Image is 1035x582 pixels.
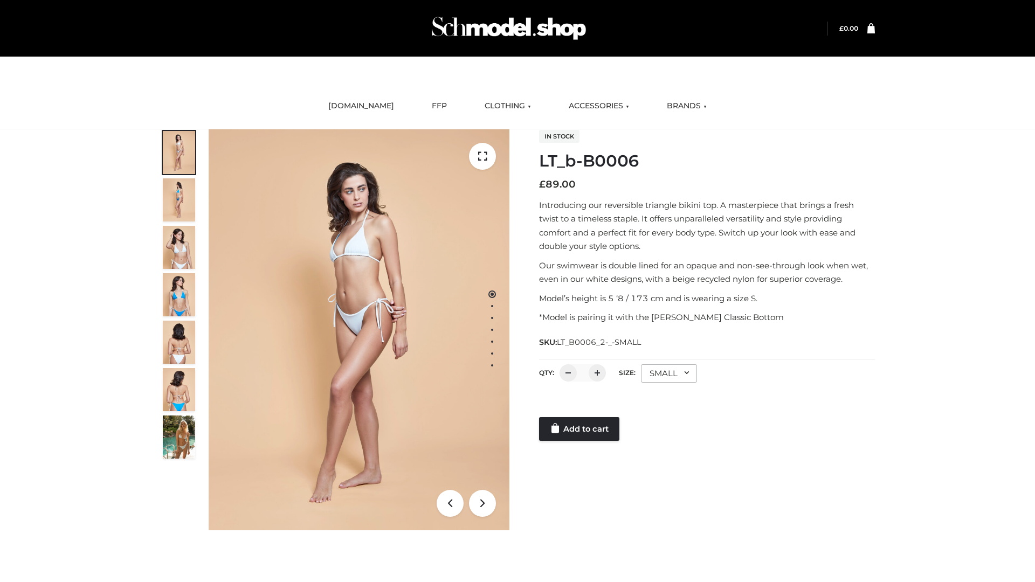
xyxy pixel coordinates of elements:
[839,24,858,32] bdi: 0.00
[320,94,402,118] a: [DOMAIN_NAME]
[163,131,195,174] img: ArielClassicBikiniTop_CloudNine_AzureSky_OW114ECO_1-scaled.jpg
[424,94,455,118] a: FFP
[539,292,875,306] p: Model’s height is 5 ‘8 / 173 cm and is wearing a size S.
[539,151,875,171] h1: LT_b-B0006
[641,364,697,383] div: SMALL
[839,24,844,32] span: £
[539,369,554,377] label: QTY:
[539,178,576,190] bdi: 89.00
[539,178,546,190] span: £
[539,310,875,324] p: *Model is pairing it with the [PERSON_NAME] Classic Bottom
[539,336,642,349] span: SKU:
[163,368,195,411] img: ArielClassicBikiniTop_CloudNine_AzureSky_OW114ECO_8-scaled.jpg
[561,94,637,118] a: ACCESSORIES
[539,417,619,441] a: Add to cart
[163,321,195,364] img: ArielClassicBikiniTop_CloudNine_AzureSky_OW114ECO_7-scaled.jpg
[539,198,875,253] p: Introducing our reversible triangle bikini top. A masterpiece that brings a fresh twist to a time...
[539,259,875,286] p: Our swimwear is double lined for an opaque and non-see-through look when wet, even in our white d...
[209,129,509,530] img: ArielClassicBikiniTop_CloudNine_AzureSky_OW114ECO_1
[428,7,590,50] img: Schmodel Admin 964
[557,337,641,347] span: LT_B0006_2-_-SMALL
[163,415,195,459] img: Arieltop_CloudNine_AzureSky2.jpg
[163,178,195,221] img: ArielClassicBikiniTop_CloudNine_AzureSky_OW114ECO_2-scaled.jpg
[659,94,715,118] a: BRANDS
[163,226,195,269] img: ArielClassicBikiniTop_CloudNine_AzureSky_OW114ECO_3-scaled.jpg
[839,24,858,32] a: £0.00
[163,273,195,316] img: ArielClassicBikiniTop_CloudNine_AzureSky_OW114ECO_4-scaled.jpg
[539,130,579,143] span: In stock
[619,369,636,377] label: Size:
[477,94,539,118] a: CLOTHING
